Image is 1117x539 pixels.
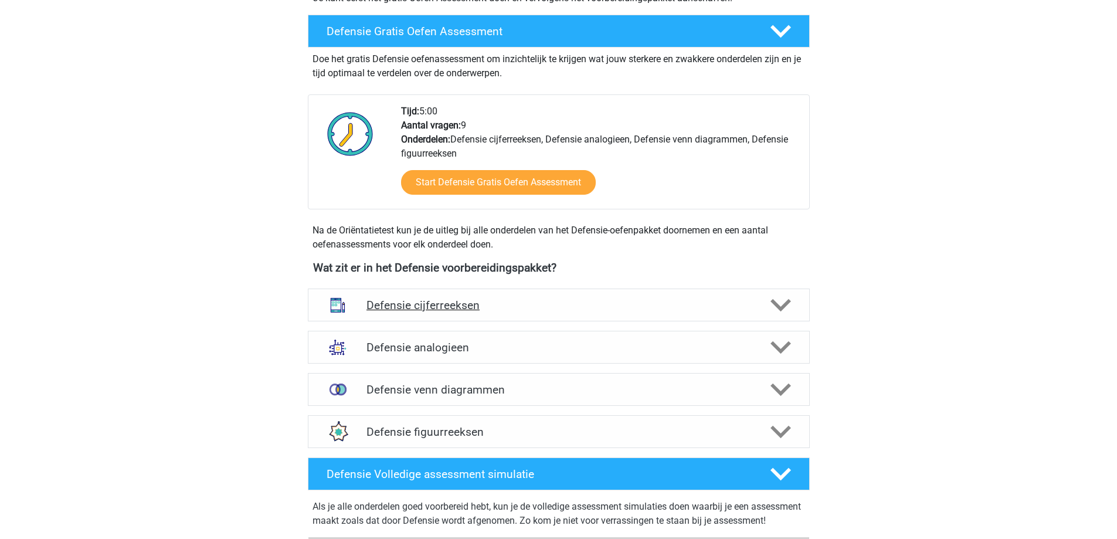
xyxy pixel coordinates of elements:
h4: Defensie venn diagrammen [366,383,751,396]
a: analogieen Defensie analogieen [303,331,814,364]
a: Defensie Volledige assessment simulatie [303,457,814,490]
h4: Defensie analogieen [366,341,751,354]
a: cijferreeksen Defensie cijferreeksen [303,289,814,321]
h4: Defensie cijferreeksen [366,299,751,312]
a: Start Defensie Gratis Oefen Assessment [401,170,596,195]
h4: Defensie figuurreeksen [366,425,751,439]
h4: Defensie Gratis Oefen Assessment [327,25,751,38]
div: Als je alle onderdelen goed voorbereid hebt, kun je de volledige assessment simulaties doen waarb... [313,500,805,533]
div: Na de Oriëntatietest kun je de uitleg bij alle onderdelen van het Defensie-oefenpakket doornemen ... [308,223,810,252]
b: Onderdelen: [401,134,450,145]
img: cijferreeksen [322,290,353,320]
img: venn diagrammen [322,374,353,405]
h4: Defensie Volledige assessment simulatie [327,467,751,481]
b: Aantal vragen: [401,120,461,131]
a: venn diagrammen Defensie venn diagrammen [303,373,814,406]
img: analogieen [322,332,353,362]
img: figuurreeksen [322,416,353,447]
b: Tijd: [401,106,419,117]
a: figuurreeksen Defensie figuurreeksen [303,415,814,448]
div: Doe het gratis Defensie oefenassessment om inzichtelijk te krijgen wat jouw sterkere en zwakkere ... [308,48,810,80]
h4: Wat zit er in het Defensie voorbereidingspakket? [313,261,804,274]
img: Klok [321,104,380,163]
div: 5:00 9 Defensie cijferreeksen, Defensie analogieen, Defensie venn diagrammen, Defensie figuurreeksen [392,104,809,209]
a: Defensie Gratis Oefen Assessment [303,15,814,48]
